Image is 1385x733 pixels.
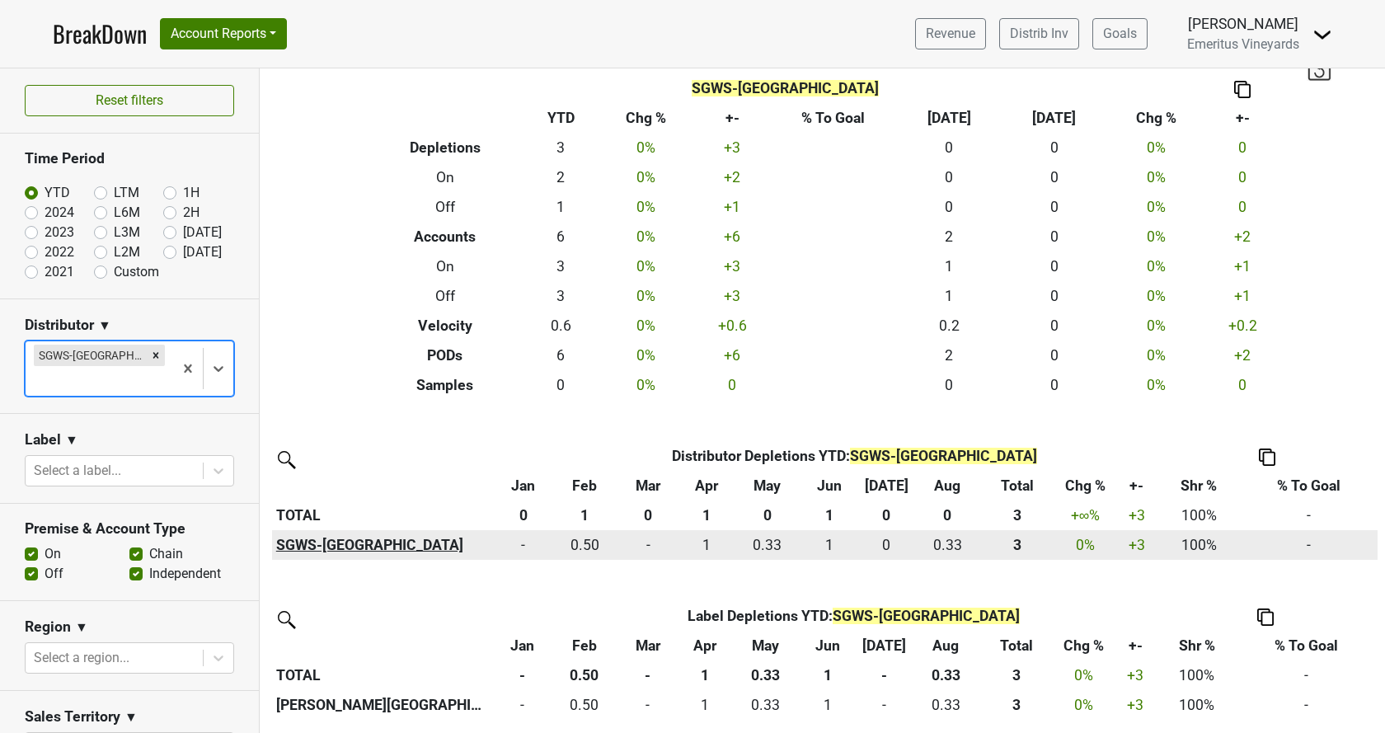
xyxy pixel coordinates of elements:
td: 0 % [1054,690,1115,720]
th: 0 [914,500,980,530]
th: SGWS-[GEOGRAPHIC_DATA] [272,530,495,560]
th: On [365,251,526,281]
th: 3.334 [980,530,1054,560]
label: 2022 [45,242,74,262]
th: Accounts [365,222,526,251]
td: 0 [1002,192,1106,222]
td: +2 [1205,341,1280,370]
label: 1H [183,183,200,203]
td: 1 [897,251,1002,281]
span: SGWS-[GEOGRAPHIC_DATA] [692,80,879,96]
div: 0.50 [556,534,614,556]
th: Chg %: activate to sort column ascending [1054,471,1115,500]
th: Depletions [365,133,526,162]
th: 0 [495,500,552,530]
td: - [1238,690,1375,720]
td: 0 % [1106,370,1204,400]
td: 3 [525,281,597,311]
th: &nbsp;: activate to sort column ascending [272,471,495,500]
td: 0 % [597,311,695,341]
th: May: activate to sort column ascending [735,471,800,500]
td: +2 [695,162,770,192]
td: 0.2 [897,311,1002,341]
th: Jan: activate to sort column ascending [495,471,552,500]
label: Independent [149,564,221,584]
td: +2 [1205,222,1280,251]
th: Shr %: activate to sort column ascending [1156,631,1238,660]
span: Emeritus Vineyards [1187,36,1299,52]
td: +3 [695,251,770,281]
td: +1 [1205,251,1280,281]
th: Off [365,281,526,311]
td: 0.334 [912,690,979,720]
label: 2021 [45,262,74,282]
label: 2024 [45,203,74,223]
th: 0.50 [551,660,617,690]
h3: Region [25,618,71,636]
td: 1 [897,281,1002,311]
th: Velocity [365,311,526,341]
th: Off [365,192,526,222]
th: Jun: activate to sort column ascending [800,631,857,660]
label: [DATE] [183,242,222,262]
label: On [45,544,61,564]
div: [PERSON_NAME] [1187,13,1299,35]
th: Chg % [1106,103,1204,133]
td: 0 % [597,222,695,251]
td: +6 [695,341,770,370]
div: - [861,694,908,716]
th: PODs [365,341,526,370]
td: +1 [695,192,770,222]
th: TOTAL [272,660,495,690]
label: LTM [114,183,139,203]
img: Copy to clipboard [1259,449,1275,466]
td: 0 [1002,222,1106,251]
th: Jul: activate to sort column ascending [859,471,915,500]
td: - [1238,660,1375,690]
td: 0 [1002,311,1106,341]
h3: Distributor [25,317,94,334]
td: 0 % [1106,251,1204,281]
th: - [857,660,913,690]
th: 3 [979,660,1054,690]
td: 0.6 [525,311,597,341]
div: SGWS-[GEOGRAPHIC_DATA] [34,345,147,366]
th: 1 [678,500,734,530]
span: ▼ [124,707,138,727]
td: 0 [495,690,551,720]
div: 1 [803,694,852,716]
td: 0 [495,530,552,560]
th: Aug: activate to sort column ascending [912,631,979,660]
td: 0 % [597,162,695,192]
th: 1 [552,500,617,530]
h3: Time Period [25,150,234,167]
div: 3 [984,694,1049,716]
td: 1.167 [678,690,732,720]
td: 0 [1205,162,1280,192]
div: - [498,694,547,716]
label: YTD [45,183,70,203]
td: 0 [897,370,1002,400]
th: Label Depletions YTD : [551,601,1156,631]
th: 0.33 [732,660,799,690]
span: SGWS-[GEOGRAPHIC_DATA] [850,448,1037,464]
span: +∞% [1071,507,1101,524]
div: 1 [805,534,855,556]
th: Total: activate to sort column ascending [980,471,1054,500]
th: 0 [735,500,800,530]
th: Samples [365,370,526,400]
th: Jan: activate to sort column ascending [495,631,551,660]
th: &nbsp;: activate to sort column ascending [272,631,495,660]
th: 1 [800,660,857,690]
td: 0 % [1106,341,1204,370]
td: 3 [525,133,597,162]
label: Off [45,564,63,584]
td: 0 [1002,162,1106,192]
span: SGWS-[GEOGRAPHIC_DATA] [833,608,1020,624]
span: ▼ [75,618,88,637]
td: 0 [897,133,1002,162]
td: 0.333 [732,690,799,720]
label: L3M [114,223,140,242]
th: Jun: activate to sort column ascending [800,471,859,500]
label: Custom [114,262,159,282]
